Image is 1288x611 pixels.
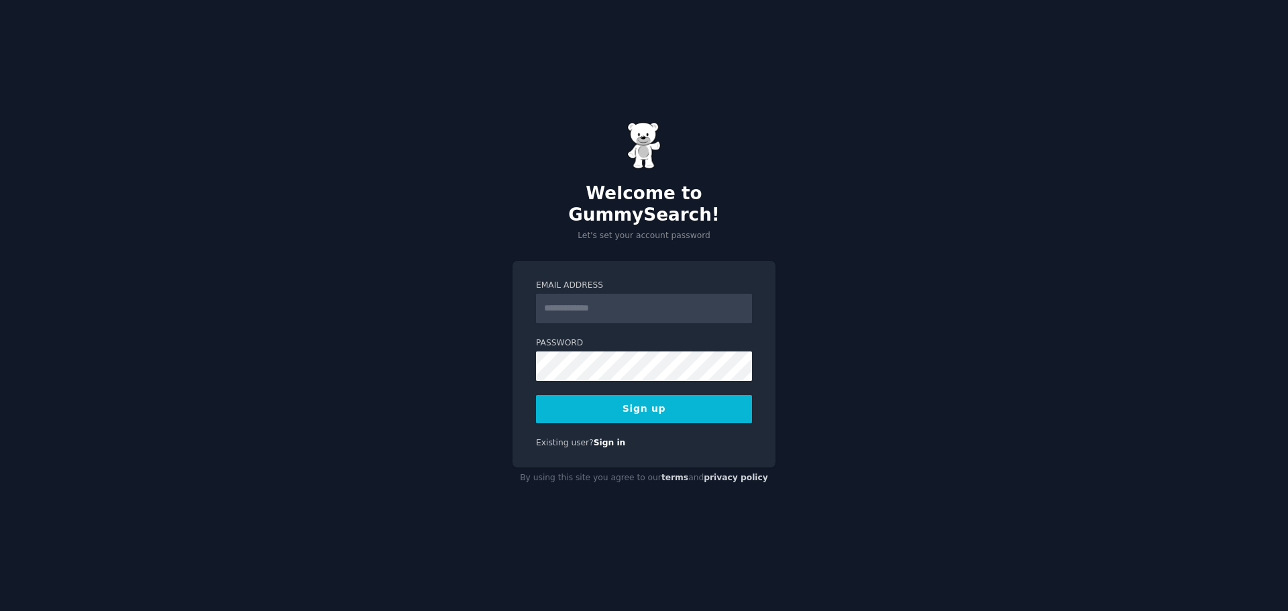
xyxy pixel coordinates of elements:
[536,438,594,447] span: Existing user?
[594,438,626,447] a: Sign in
[513,230,775,242] p: Let's set your account password
[704,473,768,482] a: privacy policy
[513,183,775,225] h2: Welcome to GummySearch!
[536,337,752,349] label: Password
[536,280,752,292] label: Email Address
[627,122,661,169] img: Gummy Bear
[661,473,688,482] a: terms
[536,395,752,423] button: Sign up
[513,467,775,489] div: By using this site you agree to our and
